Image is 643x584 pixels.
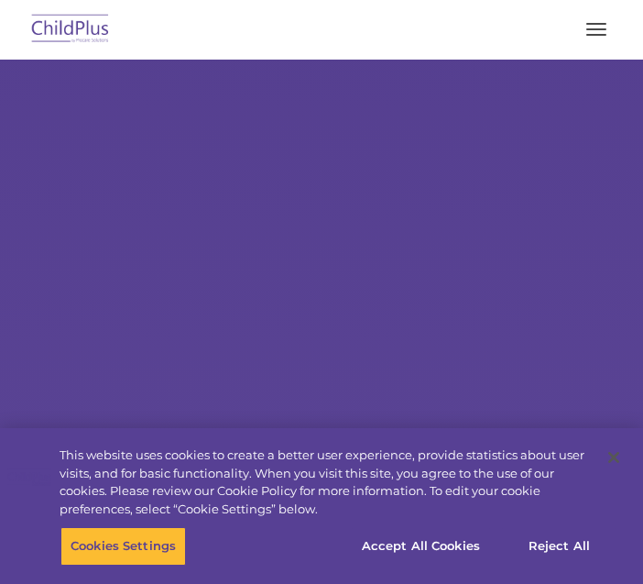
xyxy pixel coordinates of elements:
button: Accept All Cookies [352,527,490,566]
button: Close [594,437,634,478]
div: This website uses cookies to create a better user experience, provide statistics about user visit... [60,446,596,518]
button: Reject All [502,527,616,566]
img: ChildPlus by Procare Solutions [27,8,114,51]
button: Cookies Settings [60,527,186,566]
